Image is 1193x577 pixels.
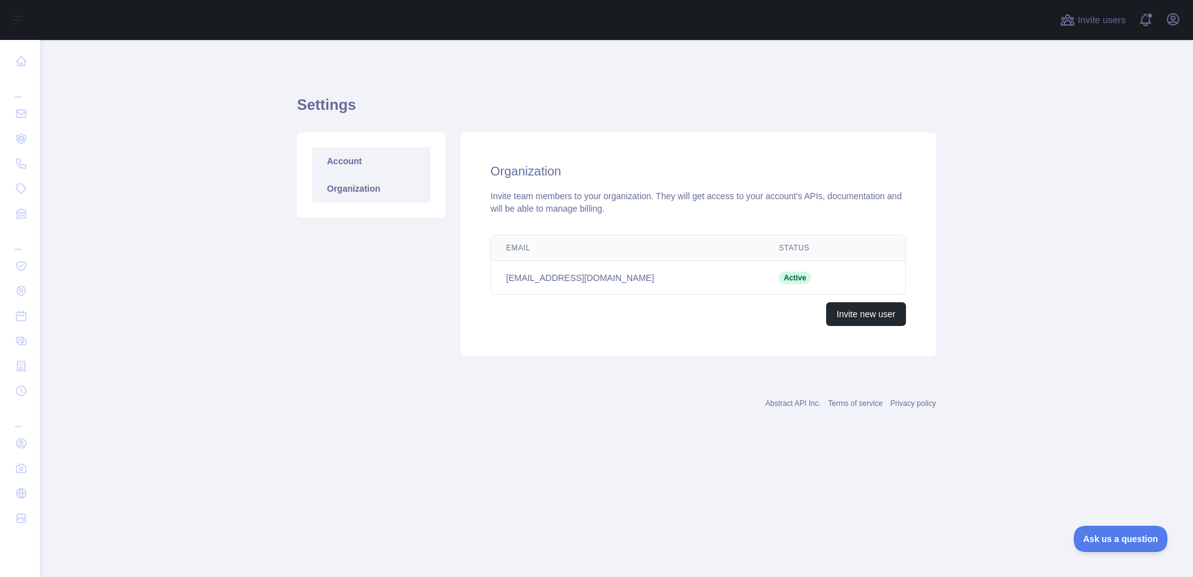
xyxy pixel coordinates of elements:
a: Abstract API Inc. [766,399,821,408]
iframe: Toggle Customer Support [1074,526,1168,552]
a: Privacy policy [890,399,936,408]
button: Invite users [1058,10,1128,30]
a: Organization [312,175,431,202]
th: Status [764,235,859,261]
th: Email [491,235,764,261]
div: ... [10,227,30,252]
span: Active [779,272,811,284]
div: ... [10,405,30,430]
span: Invite users [1078,13,1126,27]
div: ... [10,75,30,100]
a: Account [312,147,431,175]
h2: Organization [490,162,906,180]
h1: Settings [297,95,936,125]
div: Invite team members to your organization. They will get access to your account's APIs, documentat... [490,190,906,215]
button: Invite new user [826,302,906,326]
td: [EMAIL_ADDRESS][DOMAIN_NAME] [491,261,764,295]
a: Terms of service [828,399,882,408]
